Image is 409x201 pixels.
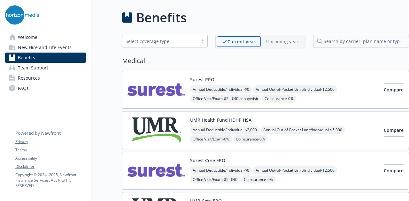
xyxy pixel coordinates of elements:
[384,83,404,96] button: Compare
[5,73,86,83] a: Resources
[18,53,35,63] span: Benefits
[122,56,409,66] h2: Medical
[266,38,298,45] p: Upcoming year
[15,155,86,161] a: Accessibility
[261,126,345,134] span: Annual Out-of-Pocket Limit/Individual - $5,000
[384,124,404,137] button: Compare
[190,176,240,183] span: Office Visit/Exam - $5 -$40
[15,164,86,169] a: Disclaimer
[384,168,404,174] span: Compare
[190,135,232,143] span: Office Visit/Exam - 0%
[253,166,337,174] span: Annual Out-of-Pocket Limit/Individual - $2,500
[18,83,29,93] span: FAQs
[18,42,72,53] span: New Hire and Life Events
[5,63,86,73] a: Team Support
[253,85,337,93] span: Annual Out-of-Pocket Limit/Individual - $2,500
[384,164,404,177] button: Compare
[127,76,185,103] img: Surest carrier logo
[190,85,252,93] span: Annual Deductible/Individual - $0
[126,38,195,45] div: Select coverage type
[190,166,252,174] span: Annual Deductible/Individual - $0
[313,35,409,47] input: search by carrier, plan name or type
[18,73,40,83] span: Resources
[5,42,86,53] a: New Hire and Life Events
[18,32,37,42] span: Welcome
[241,176,275,183] span: Coinsurance - 0%
[190,157,225,164] button: Surest Core EPO
[190,117,251,123] button: UMR Health Fund HDHP HSA
[384,127,404,133] span: Compare
[5,83,86,93] a: FAQs
[228,38,255,45] p: Current year
[136,8,187,27] h1: Benefits
[15,172,86,188] p: Copyright © 2024 - 2025 , Newfront Insurance Services, ALL RIGHTS RESERVED
[190,76,214,83] button: Surest PPO
[5,32,86,42] a: Welcome
[190,95,261,103] span: Office Visit/Exam - $5 - $40 copay/visit
[384,87,404,93] span: Compare
[127,117,185,144] img: UMR carrier logo
[15,147,86,153] a: Terms
[233,135,267,143] span: Coinsurance - 0%
[5,53,86,63] a: Benefits
[262,95,296,103] span: Coinsurance - 0%
[18,63,48,73] span: Team Support
[190,126,259,134] span: Annual Deductible/Individual - $2,000
[15,139,86,145] a: Privacy
[127,157,185,184] img: Surest carrier logo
